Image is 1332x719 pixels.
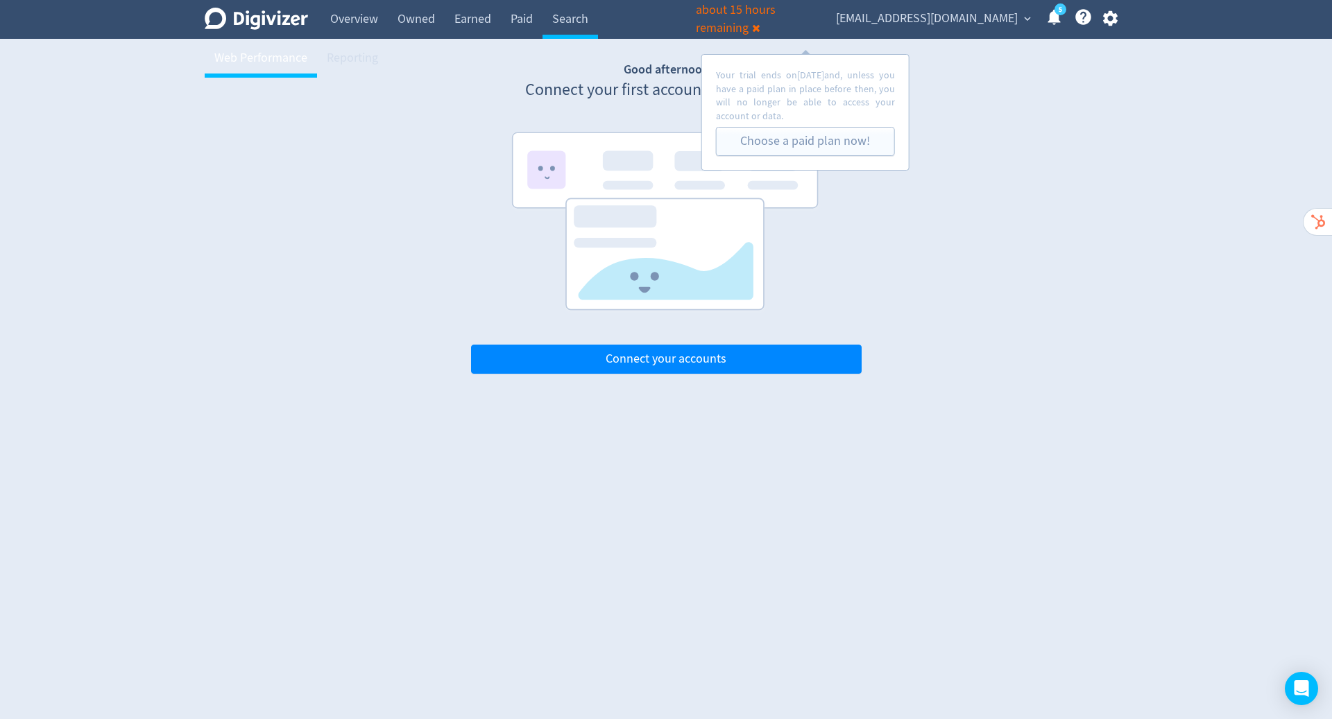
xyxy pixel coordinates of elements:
[831,8,1034,30] button: [EMAIL_ADDRESS][DOMAIN_NAME]
[716,69,895,123] p: Your trial ends on [DATE] and, unless you have a paid plan in place before then, you will no long...
[205,39,317,78] a: Web Performance
[696,2,776,36] span: about 15 hours remaining
[471,61,862,78] h1: Good afternoon
[740,133,870,149] a: Choose a paid plan now!
[606,353,726,365] span: Connect your accounts
[471,345,862,374] button: Connect your accounts
[471,351,862,367] a: Connect your accounts
[1021,12,1034,25] span: expand_more
[836,8,1018,30] span: [EMAIL_ADDRESS][DOMAIN_NAME]
[1054,3,1066,15] a: 5
[716,127,895,156] button: Choose a paid plan now!
[471,78,862,102] p: Connect your first account to get started.
[317,39,388,78] a: Reporting
[1285,672,1318,705] div: Open Intercom Messenger
[1059,5,1062,15] text: 5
